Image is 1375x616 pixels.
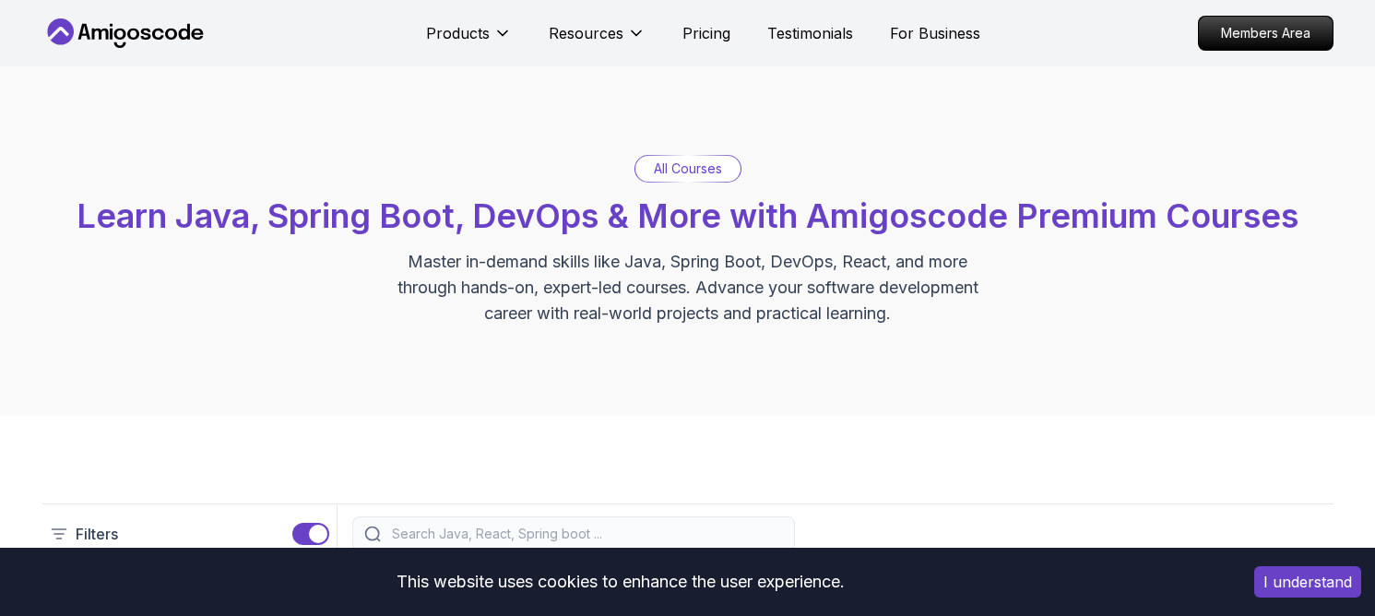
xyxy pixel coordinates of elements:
span: Learn Java, Spring Boot, DevOps & More with Amigoscode Premium Courses [77,195,1298,236]
input: Search Java, React, Spring boot ... [388,525,783,543]
div: This website uses cookies to enhance the user experience. [14,562,1227,602]
iframe: chat widget [1261,501,1375,588]
a: Testimonials [767,22,853,44]
p: Members Area [1199,17,1333,50]
p: Filters [76,523,118,545]
button: Accept cookies [1254,566,1361,598]
button: Products [426,22,512,59]
p: Master in-demand skills like Java, Spring Boot, DevOps, React, and more through hands-on, expert-... [378,249,998,326]
a: Pricing [682,22,730,44]
p: Resources [549,22,623,44]
a: Members Area [1198,16,1334,51]
p: Products [426,22,490,44]
button: Resources [549,22,646,59]
a: For Business [890,22,980,44]
p: All Courses [654,160,722,178]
